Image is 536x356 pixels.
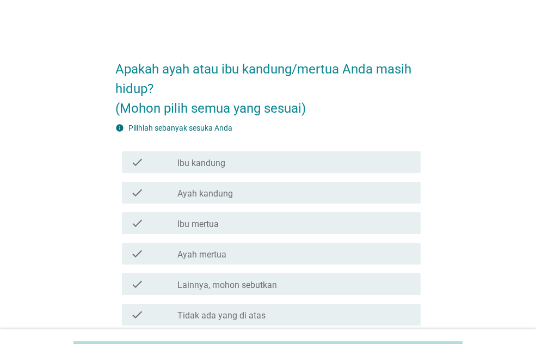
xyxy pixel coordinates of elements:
[177,310,266,321] label: Tidak ada yang di atas
[115,48,421,118] h2: Apakah ayah atau ibu kandung/mertua Anda masih hidup? (Mohon pilih semua yang sesuai)
[131,247,144,260] i: check
[177,158,225,169] label: Ibu kandung
[131,156,144,169] i: check
[177,249,226,260] label: Ayah mertua
[177,188,233,199] label: Ayah kandung
[177,280,277,291] label: Lainnya, mohon sebutkan
[177,219,219,230] label: Ibu mertua
[131,308,144,321] i: check
[128,124,232,132] label: Pilihlah sebanyak sesuka Anda
[115,124,124,132] i: info
[131,186,144,199] i: check
[131,217,144,230] i: check
[131,278,144,291] i: check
